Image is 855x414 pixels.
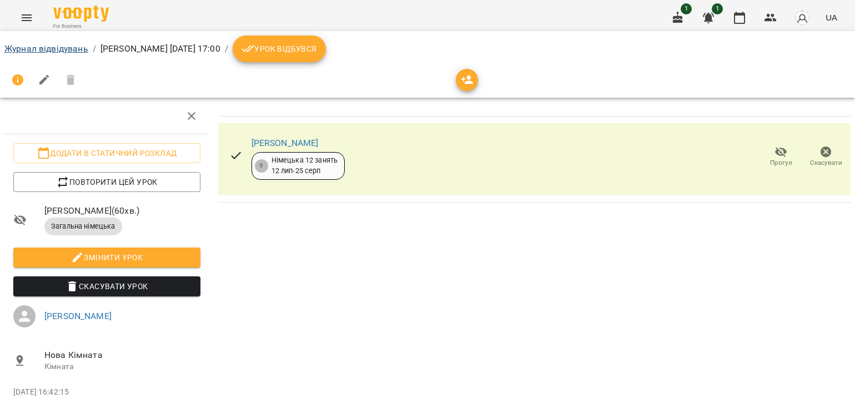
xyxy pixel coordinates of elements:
p: [PERSON_NAME] [DATE] 17:00 [100,42,220,55]
p: Кімната [44,361,200,372]
a: [PERSON_NAME] [44,311,112,321]
span: Змінити урок [22,251,192,264]
p: [DATE] 16:42:15 [13,387,200,398]
button: Повторити цей урок [13,172,200,192]
li: / [225,42,228,55]
span: For Business [53,23,109,30]
span: Урок відбувся [242,42,317,55]
nav: breadcrumb [4,36,851,62]
span: Нова Кімната [44,349,200,362]
span: Скасувати [810,158,842,168]
button: Змінити урок [13,248,200,267]
span: UA [826,12,837,23]
button: Скасувати [803,142,848,173]
button: Урок відбувся [233,36,326,62]
button: Прогул [758,142,803,173]
div: Німецька 12 занять 12 лип - 25 серп [271,155,338,176]
span: 1 [712,3,723,14]
span: Прогул [770,158,792,168]
span: [PERSON_NAME] ( 60 хв. ) [44,204,200,218]
span: Загальна німецька [44,221,122,231]
a: [PERSON_NAME] [252,138,319,148]
span: Повторити цей урок [22,175,192,189]
img: avatar_s.png [794,10,810,26]
span: Скасувати Урок [22,280,192,293]
img: Voopty Logo [53,6,109,22]
a: Журнал відвідувань [4,43,88,54]
span: 1 [681,3,692,14]
button: Menu [13,4,40,31]
li: / [93,42,96,55]
button: UA [821,7,842,28]
button: Скасувати Урок [13,276,200,296]
div: 9 [255,159,268,173]
button: Додати в статичний розклад [13,143,200,163]
span: Додати в статичний розклад [22,147,192,160]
